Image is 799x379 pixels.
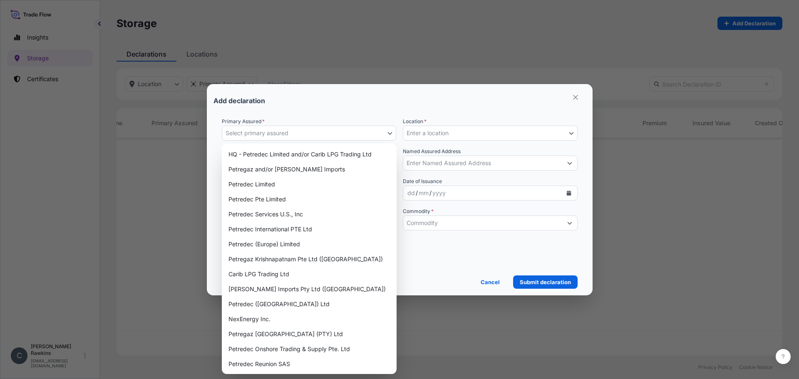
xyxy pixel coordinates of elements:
[403,117,427,126] span: Location
[225,342,393,357] div: Petredec Onshore Trading & Supply Pte. Ltd
[403,207,434,216] label: Commodity
[429,188,432,198] div: /
[225,177,393,192] div: Petredec Limited
[225,222,393,237] div: Petredec International PTE Ltd
[520,278,571,286] p: Submit declaration
[225,357,393,372] div: Petredec Reunion SAS
[225,327,393,342] div: Petregaz [GEOGRAPHIC_DATA] (PTY) Ltd
[403,126,578,141] button: Select Location
[213,97,265,104] p: Add declaration
[225,237,393,252] div: Petredec (Europe) Limited
[432,188,447,198] div: year,
[225,162,393,177] div: Petregaz and/or [PERSON_NAME] Imports
[225,192,393,207] div: Petredec Pte Limited
[225,282,393,297] div: [PERSON_NAME] Imports Pty Ltd ([GEOGRAPHIC_DATA])
[225,252,393,267] div: Petregaz Krishnapatnam Pte Ltd ([GEOGRAPHIC_DATA])
[403,156,562,171] input: Enter Named Assured Address
[225,267,393,282] div: Carib LPG Trading Ltd
[416,188,418,198] div: /
[418,188,429,198] div: month,
[226,129,288,137] span: Select primary assured
[403,216,562,230] input: Commodity
[225,207,393,222] div: Petredec Services U.S., Inc
[407,129,449,137] span: Enter a location
[481,278,500,286] p: Cancel
[562,216,577,230] button: Show suggestions
[562,156,577,171] button: Show suggestions
[225,312,393,327] div: NexEnergy Inc.
[407,188,416,198] div: day,
[222,117,265,126] span: Primary Assured
[403,177,442,186] span: Date of Issuance
[225,147,393,162] div: HQ - Petredec Limited and/or Carib LPG Trading Ltd
[225,297,393,312] div: Petredec ([GEOGRAPHIC_DATA]) Ltd
[403,147,461,156] label: Named Assured Address
[562,186,576,200] button: Calendar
